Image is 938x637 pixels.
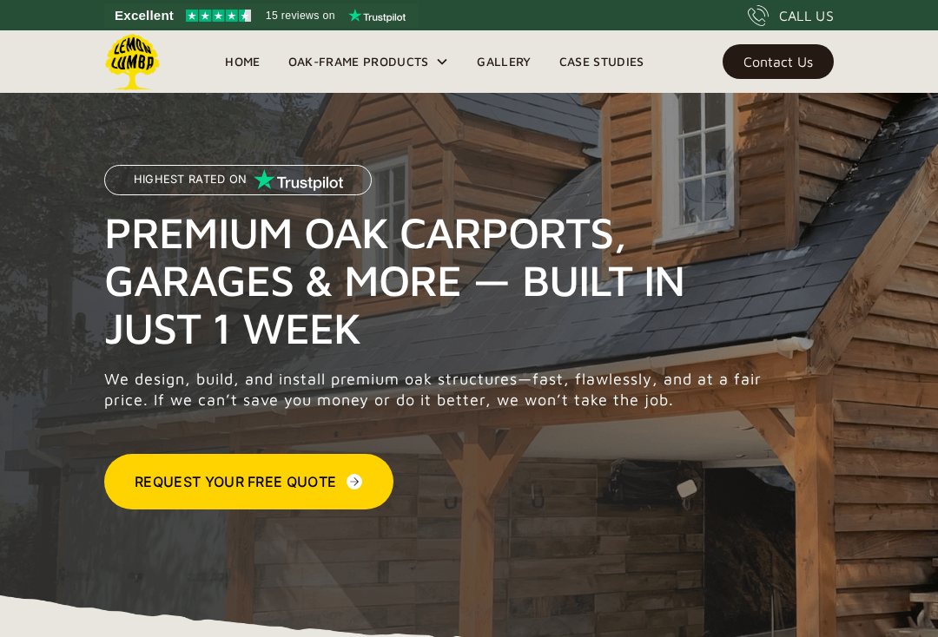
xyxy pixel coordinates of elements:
a: Home [211,49,274,75]
a: See Lemon Lumba reviews on Trustpilot [104,3,418,28]
span: 15 reviews on [266,5,335,26]
span: Excellent [115,5,174,26]
img: Trustpilot logo [348,9,406,23]
a: CALL US [748,5,834,26]
div: CALL US [779,5,834,26]
div: Oak-Frame Products [274,30,464,93]
img: Trustpilot 4.5 stars [186,10,251,22]
p: Highest Rated on [134,174,248,186]
h1: Premium Oak Carports, Garages & More — Built in Just 1 Week [104,208,771,351]
a: Request Your Free Quote [104,454,393,509]
p: We design, build, and install premium oak structures—fast, flawlessly, and at a fair price. If we... [104,369,771,410]
a: Highest Rated on [104,165,372,208]
div: Contact Us [743,56,813,68]
a: Gallery [463,49,545,75]
a: Case Studies [545,49,658,75]
div: Request Your Free Quote [135,471,336,492]
a: Contact Us [723,44,834,79]
div: Oak-Frame Products [288,51,429,72]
